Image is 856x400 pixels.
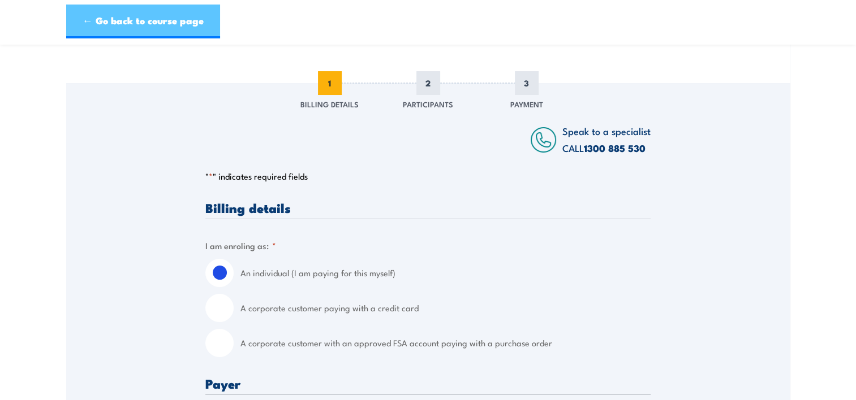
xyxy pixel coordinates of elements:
[240,294,651,322] label: A corporate customer paying with a credit card
[240,259,651,287] label: An individual (I am paying for this myself)
[510,98,543,110] span: Payment
[584,141,646,155] a: 1300 885 530
[300,98,359,110] span: Billing Details
[205,171,651,182] p: " " indicates required fields
[240,329,651,357] label: A corporate customer with an approved FSA account paying with a purchase order
[205,239,276,252] legend: I am enroling as:
[205,377,651,390] h3: Payer
[515,71,539,95] span: 3
[403,98,453,110] span: Participants
[66,5,220,38] a: ← Go back to course page
[562,124,651,155] span: Speak to a specialist CALL
[205,201,651,214] h3: Billing details
[416,71,440,95] span: 2
[318,71,342,95] span: 1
